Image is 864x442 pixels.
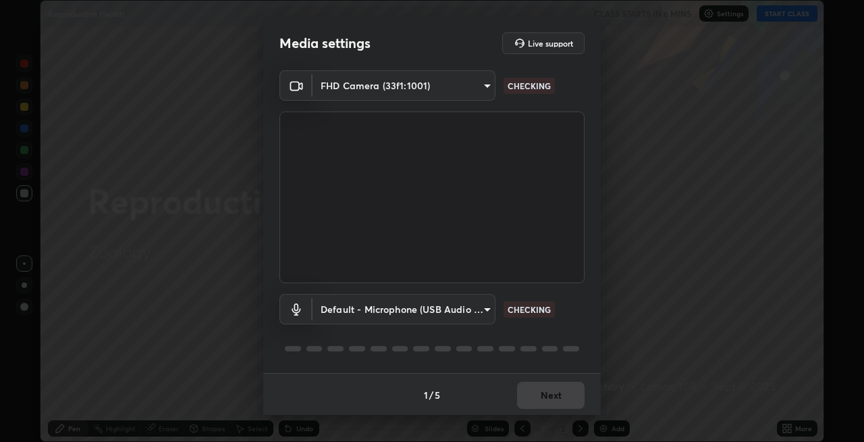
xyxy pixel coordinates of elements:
[508,303,551,316] p: CHECKING
[313,70,495,101] div: FHD Camera (33f1:1001)
[429,388,433,402] h4: /
[279,34,371,52] h2: Media settings
[508,80,551,92] p: CHECKING
[528,39,573,47] h5: Live support
[313,294,495,324] div: FHD Camera (33f1:1001)
[424,388,428,402] h4: 1
[435,388,440,402] h4: 5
